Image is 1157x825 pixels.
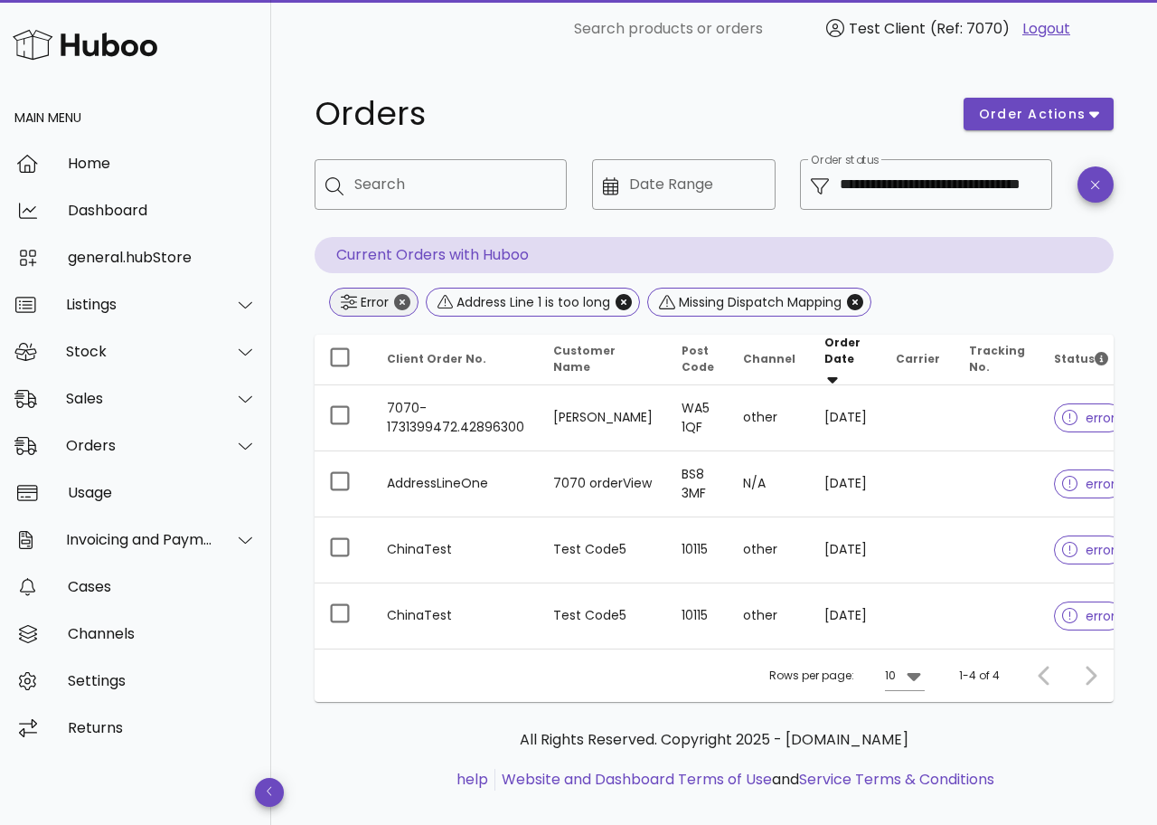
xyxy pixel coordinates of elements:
[539,335,667,385] th: Customer Name
[66,531,213,548] div: Invoicing and Payments
[799,769,994,790] a: Service Terms & Conditions
[456,769,488,790] a: help
[66,343,213,360] div: Stock
[66,296,213,313] div: Listings
[387,351,486,366] span: Client Order No.
[539,583,667,649] td: Test Code5
[539,385,667,451] td: [PERSON_NAME]
[315,98,942,130] h1: Orders
[964,98,1114,130] button: order actions
[881,335,955,385] th: Carrier
[930,18,1010,39] span: (Ref: 7070)
[675,293,842,311] div: Missing Dispatch Mapping
[959,668,1000,684] div: 1-4 of 4
[372,451,539,517] td: AddressLineOne
[811,154,879,167] label: Order status
[667,517,729,583] td: 10115
[357,293,389,311] div: Error
[315,237,1114,273] p: Current Orders with Huboo
[539,517,667,583] td: Test Code5
[667,451,729,517] td: BS8 3MF
[729,335,810,385] th: Channel
[1039,335,1138,385] th: Status
[955,335,1039,385] th: Tracking No.
[729,451,810,517] td: N/A
[969,343,1025,375] span: Tracking No.
[1054,351,1108,366] span: Status
[553,343,616,375] span: Customer Name
[372,385,539,451] td: 7070-1731399472.42896300
[68,202,257,219] div: Dashboard
[743,351,795,366] span: Channel
[68,484,257,501] div: Usage
[68,672,257,689] div: Settings
[885,661,925,690] div: 10Rows per page:
[667,385,729,451] td: WA5 1QF
[810,385,881,451] td: [DATE]
[68,155,257,172] div: Home
[66,390,213,407] div: Sales
[372,583,539,649] td: ChinaTest
[667,335,729,385] th: Post Code
[847,294,863,310] button: Close
[769,650,925,702] div: Rows per page:
[394,294,410,310] button: Close
[1022,18,1070,40] a: Logout
[667,583,729,649] td: 10115
[68,578,257,595] div: Cases
[68,719,257,736] div: Returns
[372,335,539,385] th: Client Order No.
[810,335,881,385] th: Order Date: Sorted descending. Activate to remove sorting.
[896,351,940,366] span: Carrier
[329,729,1099,751] p: All Rights Reserved. Copyright 2025 - [DOMAIN_NAME]
[372,517,539,583] td: ChinaTest
[68,249,257,266] div: general.hubStore
[849,18,926,39] span: Test Client
[1062,412,1115,424] span: error
[810,583,881,649] td: [DATE]
[13,25,157,64] img: Huboo Logo
[729,385,810,451] td: other
[66,437,213,454] div: Orders
[729,517,810,583] td: other
[495,769,994,791] li: and
[824,335,861,366] span: Order Date
[810,451,881,517] td: [DATE]
[682,343,714,375] span: Post Code
[68,625,257,642] div: Channels
[1062,478,1115,490] span: error
[1062,610,1115,622] span: error
[978,105,1086,124] span: order actions
[885,668,896,684] div: 10
[1062,544,1115,556] span: error
[729,583,810,649] td: other
[616,294,632,310] button: Close
[810,517,881,583] td: [DATE]
[539,451,667,517] td: 7070 orderView
[502,769,772,790] a: Website and Dashboard Terms of Use
[453,293,610,311] div: Address Line 1 is too long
